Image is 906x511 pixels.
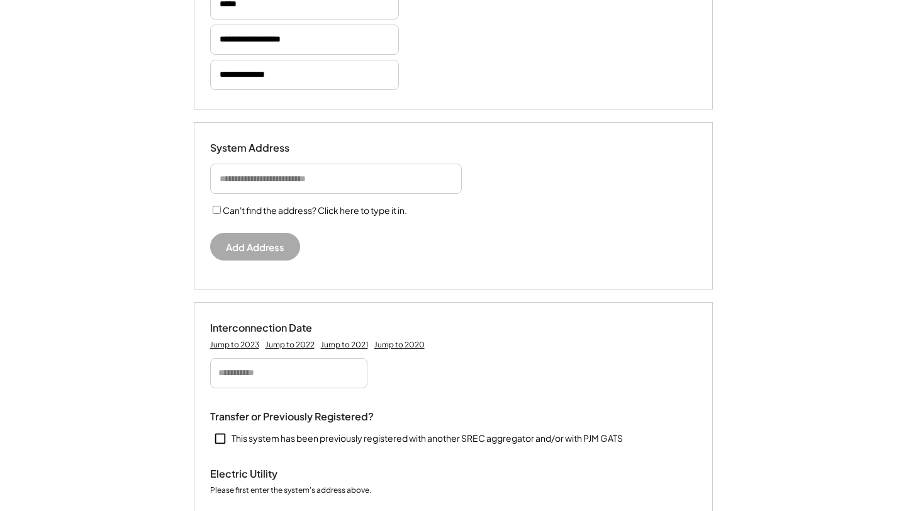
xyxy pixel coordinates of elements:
[210,410,374,424] div: Transfer or Previously Registered?
[210,233,300,261] button: Add Address
[210,340,259,350] div: Jump to 2023
[210,322,336,335] div: Interconnection Date
[210,142,336,155] div: System Address
[210,468,336,481] div: Electric Utility
[321,340,368,350] div: Jump to 2021
[210,485,371,497] div: Please first enter the system's address above.
[374,340,425,350] div: Jump to 2020
[223,205,407,216] label: Can't find the address? Click here to type it in.
[232,432,623,445] div: This system has been previously registered with another SREC aggregator and/or with PJM GATS
[266,340,315,350] div: Jump to 2022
